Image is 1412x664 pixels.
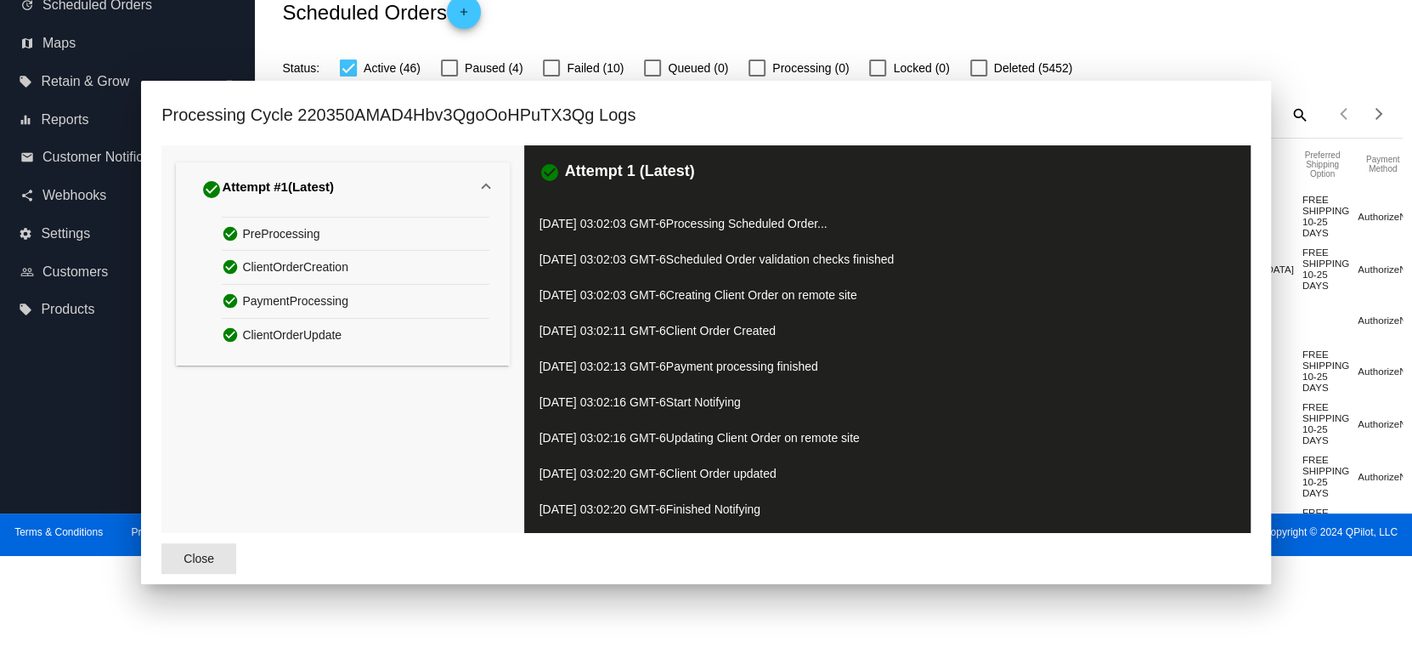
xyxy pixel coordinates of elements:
[242,288,348,315] span: PaymentProcessing
[666,431,860,445] span: Updating Client Order on remote site
[242,221,319,247] span: PreProcessing
[242,254,348,281] span: ClientOrderCreation
[567,58,624,78] span: Failed (10)
[19,75,32,88] i: local_offer
[41,302,94,317] span: Products
[19,303,32,316] i: local_offer
[666,502,760,516] span: Finished Notifying
[223,75,236,88] i: arrow_drop_down
[539,162,560,183] mat-icon: check_circle
[539,319,1236,343] p: [DATE] 03:02:11 GMT-6
[20,150,34,164] i: email
[772,58,849,78] span: Processing (0)
[242,322,342,349] span: ClientOrderUpdate
[222,254,242,279] mat-icon: check_circle
[539,212,1236,236] p: [DATE] 03:02:03 GMT-6
[666,324,776,338] span: Client Order Created
[288,179,334,200] span: (Latest)
[42,264,108,280] span: Customers
[565,162,695,183] h3: Attempt 1 (Latest)
[19,113,32,127] i: equalizer
[666,467,777,480] span: Client Order updated
[1302,502,1358,555] mat-cell: FREE SHIPPING 10-25 DAYS
[161,543,236,574] button: Close dialog
[201,176,334,203] div: Attempt #1
[161,101,635,128] h1: Processing Cycle 220350AMAD4Hbv3QgoOoHPuTX3Qg Logs
[539,426,1236,450] p: [DATE] 03:02:16 GMT-6
[201,179,222,200] mat-icon: check_circle
[539,390,1236,414] p: [DATE] 03:02:16 GMT-6
[1302,242,1358,295] mat-cell: FREE SHIPPING 10-25 DAYS
[668,58,728,78] span: Queued (0)
[41,74,129,89] span: Retain & Grow
[539,462,1236,485] p: [DATE] 03:02:20 GMT-6
[176,217,510,366] div: Attempt #1(Latest)
[41,226,90,241] span: Settings
[14,526,103,538] a: Terms & Conditions
[666,395,741,409] span: Start Notifying
[1302,150,1342,179] button: Change sorting for PreferredShippingOption
[454,6,474,26] mat-icon: add
[20,265,34,279] i: people_outline
[1362,97,1396,131] button: Next page
[1302,397,1358,450] mat-cell: FREE SHIPPING 10-25 DAYS
[465,58,522,78] span: Paused (4)
[666,217,827,230] span: Processing Scheduled Order...
[1289,101,1309,128] mat-icon: search
[1302,190,1358,242] mat-cell: FREE SHIPPING 10-25 DAYS
[184,552,214,565] span: Close
[1358,155,1408,173] button: Change sorting for PaymentMethod.Type
[1302,450,1358,502] mat-cell: FREE SHIPPING 10-25 DAYS
[41,112,88,128] span: Reports
[176,162,510,217] mat-expansion-panel-header: Attempt #1(Latest)
[539,283,1236,307] p: [DATE] 03:02:03 GMT-6
[42,150,179,165] span: Customer Notifications
[222,221,242,246] mat-icon: check_circle
[994,58,1073,78] span: Deleted (5452)
[42,188,106,203] span: Webhooks
[42,36,76,51] span: Maps
[364,58,421,78] span: Active (46)
[1328,97,1362,131] button: Previous page
[666,360,818,373] span: Payment processing finished
[19,227,32,241] i: settings
[539,497,1236,521] p: [DATE] 03:02:20 GMT-6
[1302,344,1358,397] mat-cell: FREE SHIPPING 10-25 DAYS
[666,253,895,266] span: Scheduled Order validation checks finished
[20,37,34,50] i: map
[539,355,1236,378] p: [DATE] 03:02:13 GMT-6
[539,247,1236,271] p: [DATE] 03:02:03 GMT-6
[132,526,195,538] a: Privacy Policy
[893,58,949,78] span: Locked (0)
[222,322,242,347] mat-icon: check_circle
[20,189,34,202] i: share
[720,526,1398,538] span: Copyright © 2024 QPilot, LLC
[666,288,857,302] span: Creating Client Order on remote site
[282,61,319,75] span: Status:
[222,288,242,313] mat-icon: check_circle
